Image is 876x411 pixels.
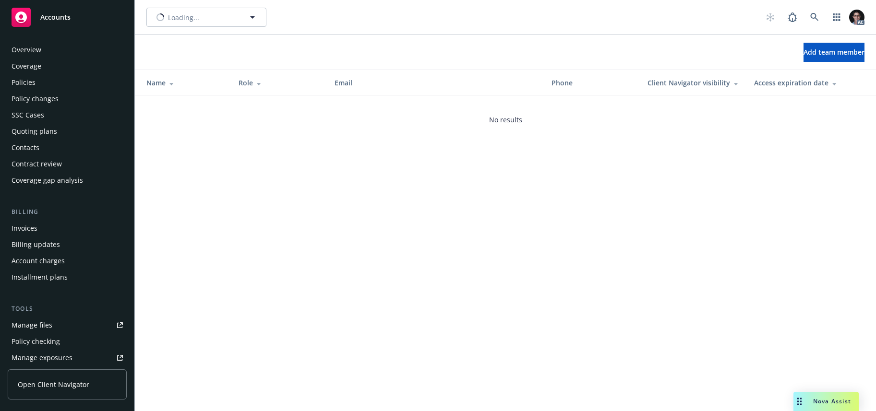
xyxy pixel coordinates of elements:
span: Nova Assist [813,397,851,405]
span: Loading... [168,12,199,23]
div: Quoting plans [12,124,57,139]
button: Loading... [146,8,266,27]
div: Role [239,78,319,88]
span: No results [489,115,522,125]
div: Access expiration date [754,78,844,88]
a: SSC Cases [8,107,127,123]
a: Contacts [8,140,127,155]
div: Email [335,78,536,88]
div: Policy changes [12,91,59,106]
div: Coverage [12,59,41,74]
div: Installment plans [12,270,68,285]
div: Billing [8,207,127,217]
div: Invoices [12,221,37,236]
a: Coverage gap analysis [8,173,127,188]
a: Manage exposures [8,350,127,365]
div: SSC Cases [12,107,44,123]
img: photo [849,10,864,25]
div: Manage exposures [12,350,72,365]
span: Open Client Navigator [18,379,89,389]
a: Switch app [827,8,846,27]
span: Accounts [40,13,71,21]
a: Account charges [8,253,127,269]
a: Policy checking [8,334,127,349]
div: Policies [12,75,36,90]
a: Accounts [8,4,127,31]
a: Invoices [8,221,127,236]
a: Policy changes [8,91,127,106]
div: Phone [552,78,632,88]
a: Billing updates [8,237,127,252]
div: Contacts [12,140,39,155]
div: Billing updates [12,237,60,252]
div: Account charges [12,253,65,269]
button: Add team member [804,43,864,62]
div: Policy checking [12,334,60,349]
a: Quoting plans [8,124,127,139]
a: Start snowing [761,8,780,27]
div: Contract review [12,156,62,172]
a: Coverage [8,59,127,74]
div: Tools [8,304,127,314]
div: Overview [12,42,41,58]
div: Name [146,78,223,88]
a: Contract review [8,156,127,172]
div: Manage files [12,317,52,333]
button: Nova Assist [793,392,859,411]
div: Drag to move [793,392,805,411]
a: Overview [8,42,127,58]
a: Report a Bug [783,8,802,27]
a: Policies [8,75,127,90]
a: Search [805,8,824,27]
div: Client Navigator visibility [648,78,739,88]
a: Manage files [8,317,127,333]
div: Coverage gap analysis [12,173,83,188]
a: Installment plans [8,270,127,285]
span: Add team member [804,47,864,57]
